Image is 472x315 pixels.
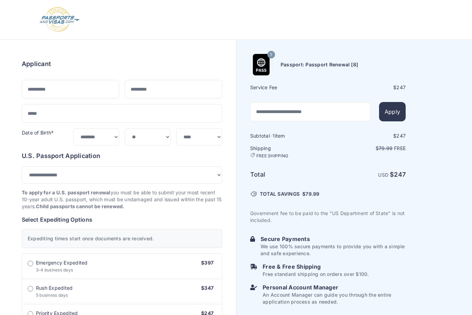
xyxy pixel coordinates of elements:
span: 3-4 business days [36,267,73,272]
h6: Passport: Passport Renewal [8] [281,61,358,68]
strong: $ [390,171,406,178]
span: USD [378,172,388,178]
span: 79.99 [379,145,393,151]
strong: Child passports cannot be renewed. [36,203,124,209]
h6: Personal Account Manager [263,283,406,291]
span: Emergency Expedited [36,259,88,266]
span: Free [394,145,406,151]
span: 1 [273,133,275,139]
div: Expediting times start once documents are received. [22,229,222,248]
h6: Applicant [22,59,51,69]
span: 5 business days [36,293,68,298]
span: TOTAL SAVINGS [260,191,300,197]
h6: U.S. Passport Application [22,151,222,161]
img: Product Name [251,54,272,75]
span: 247 [394,171,406,178]
span: 247 [396,133,406,139]
p: Free standard shipping on orders over $100. [263,271,369,278]
p: you must be able to submit your most recent 10-year adult U.S. passport, which must be undamaged ... [22,189,222,210]
div: $ [329,84,406,91]
h6: Secure Payments [261,235,406,243]
strong: To apply for a U.S. passport renewal [22,189,111,195]
h6: Subtotal · item [250,132,327,139]
span: $ [302,191,319,197]
div: $ [329,132,406,139]
h6: Free & Free Shipping [263,262,369,271]
p: Government fee to be paid to the "US Department of State" is not included. [250,210,406,224]
label: Date of Birth* [22,130,54,136]
h6: Total [250,170,327,179]
p: We use 100% secure payments to provide you with a simple and safe experience. [261,243,406,257]
span: 7 [270,50,272,59]
h6: Shipping [250,145,327,159]
button: Apply [379,102,406,121]
span: 79.99 [305,191,319,197]
p: $ [329,145,406,152]
p: An Account Manager can guide you through the entire application process as needed. [263,291,406,305]
img: Logo [39,7,80,33]
span: 247 [396,84,406,90]
span: $397 [201,260,214,266]
h6: Service Fee [250,84,327,91]
span: Rush Expedited [36,285,73,291]
h6: Select Expediting Options [22,215,222,224]
span: $347 [201,285,214,291]
span: FREE SHIPPING [256,153,288,159]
